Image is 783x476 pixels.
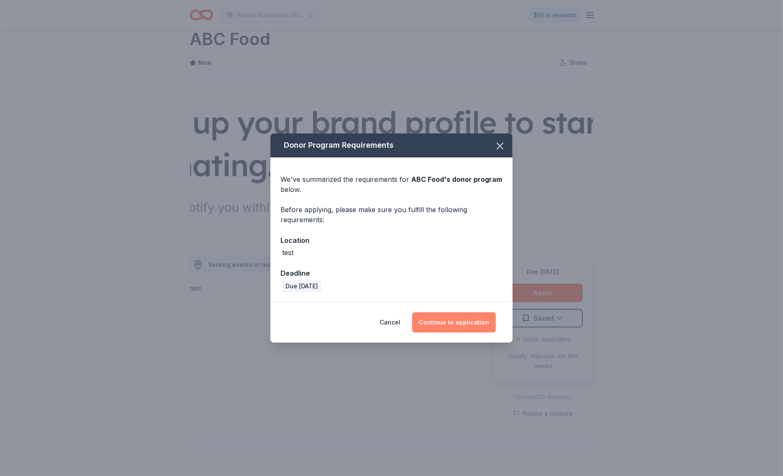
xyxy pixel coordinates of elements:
[280,235,503,246] div: Location
[380,312,400,332] button: Cancel
[282,280,321,292] div: Due [DATE]
[412,312,496,332] button: Continue to application
[411,175,502,183] span: ABC Food 's donor program
[270,133,513,157] div: Donor Program Requirements
[280,205,503,225] div: Before applying, please make sure you fulfill the following requirements:
[280,268,503,279] div: Deadline
[282,247,294,258] div: test
[280,174,503,194] div: We've summarized the requirements for below.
